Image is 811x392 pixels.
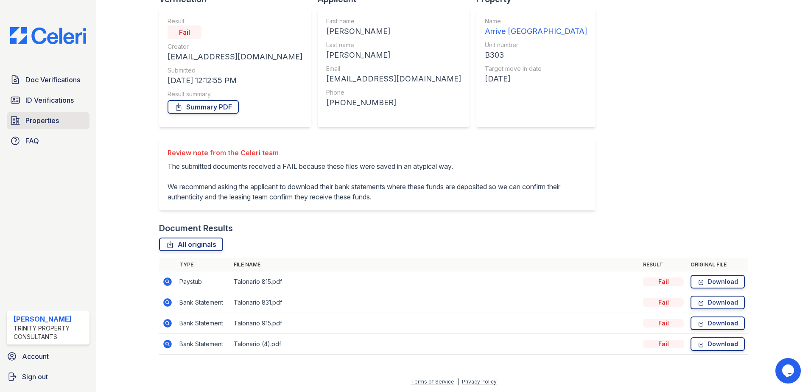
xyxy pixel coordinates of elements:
[25,115,59,126] span: Properties
[485,49,587,61] div: B303
[230,313,640,334] td: Talonario 915.pdf
[25,75,80,85] span: Doc Verifications
[485,17,587,37] a: Name Arrive [GEOGRAPHIC_DATA]
[176,258,230,272] th: Type
[643,340,684,348] div: Fail
[3,348,93,365] a: Account
[7,132,89,149] a: FAQ
[168,161,587,202] p: The submitted documents received a FAIL because these files were saved in an atypical way. We rec...
[230,334,640,355] td: Talonario (4).pdf
[176,272,230,292] td: Paystub
[640,258,687,272] th: Result
[457,378,459,385] div: |
[7,112,89,129] a: Properties
[7,92,89,109] a: ID Verifications
[168,100,239,114] a: Summary PDF
[159,238,223,251] a: All originals
[168,66,302,75] div: Submitted
[326,25,461,37] div: [PERSON_NAME]
[230,292,640,313] td: Talonario 831.pdf
[462,378,497,385] a: Privacy Policy
[168,25,201,39] div: Fail
[326,73,461,85] div: [EMAIL_ADDRESS][DOMAIN_NAME]
[326,49,461,61] div: [PERSON_NAME]
[691,275,745,288] a: Download
[25,136,39,146] span: FAQ
[643,277,684,286] div: Fail
[775,358,803,384] iframe: chat widget
[230,258,640,272] th: File name
[691,296,745,309] a: Download
[22,351,49,361] span: Account
[326,88,461,97] div: Phone
[485,73,587,85] div: [DATE]
[411,378,454,385] a: Terms of Service
[326,64,461,73] div: Email
[176,334,230,355] td: Bank Statement
[485,64,587,73] div: Target move in date
[3,368,93,385] a: Sign out
[485,17,587,25] div: Name
[643,319,684,328] div: Fail
[691,316,745,330] a: Download
[687,258,748,272] th: Original file
[14,324,86,341] div: Trinity Property Consultants
[168,90,302,98] div: Result summary
[22,372,48,382] span: Sign out
[7,71,89,88] a: Doc Verifications
[159,222,233,234] div: Document Results
[326,97,461,109] div: [PHONE_NUMBER]
[643,298,684,307] div: Fail
[485,41,587,49] div: Unit number
[326,17,461,25] div: First name
[168,17,302,25] div: Result
[168,75,302,87] div: [DATE] 12:12:55 PM
[176,313,230,334] td: Bank Statement
[168,42,302,51] div: Creator
[3,27,93,44] img: CE_Logo_Blue-a8612792a0a2168367f1c8372b55b34899dd931a85d93a1a3d3e32e68fde9ad4.png
[25,95,74,105] span: ID Verifications
[176,292,230,313] td: Bank Statement
[326,41,461,49] div: Last name
[168,148,587,158] div: Review note from the Celeri team
[14,314,86,324] div: [PERSON_NAME]
[230,272,640,292] td: Talonario 815.pdf
[168,51,302,63] div: [EMAIL_ADDRESS][DOMAIN_NAME]
[691,337,745,351] a: Download
[485,25,587,37] div: Arrive [GEOGRAPHIC_DATA]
